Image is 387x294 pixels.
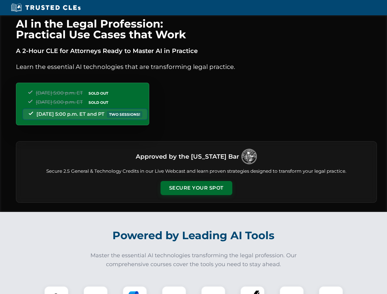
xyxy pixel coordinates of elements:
p: Master the essential AI technologies transforming the legal profession. Our comprehensive courses... [86,251,301,269]
h1: AI in the Legal Profession: Practical Use Cases that Work [16,18,377,40]
h2: Powered by Leading AI Tools [24,225,363,246]
button: Secure Your Spot [161,181,232,195]
span: [DATE] 5:00 p.m. ET [36,90,83,96]
span: SOLD OUT [86,99,110,106]
p: A 2-Hour CLE for Attorneys Ready to Master AI in Practice [16,46,377,56]
img: Logo [241,149,257,164]
p: Learn the essential AI technologies that are transforming legal practice. [16,62,377,72]
span: SOLD OUT [86,90,110,96]
h3: Approved by the [US_STATE] Bar [136,151,239,162]
p: Secure 2.5 General & Technology Credits in our Live Webcast and learn proven strategies designed ... [24,168,369,175]
span: [DATE] 5:00 p.m. ET [36,99,83,105]
img: Trusted CLEs [9,3,82,12]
